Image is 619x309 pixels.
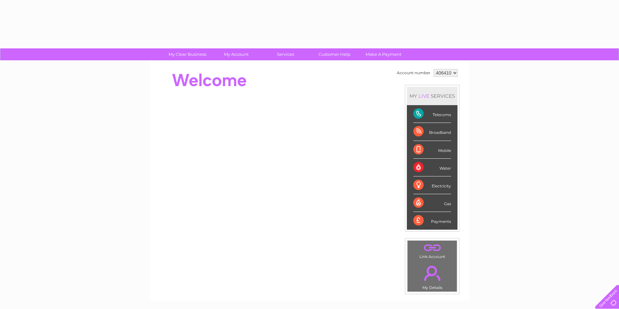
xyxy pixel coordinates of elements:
div: Gas [413,194,451,212]
div: Mobile [413,141,451,159]
div: Electricity [413,176,451,194]
td: My Details [407,260,457,292]
a: Services [259,48,312,60]
a: . [409,242,455,254]
a: My Clear Business [161,48,214,60]
div: Broadband [413,123,451,141]
div: Payments [413,212,451,229]
a: . [409,262,455,284]
div: LIVE [417,93,431,99]
a: Customer Help [308,48,361,60]
td: Account number [395,67,432,78]
td: Link Account [407,240,457,261]
a: My Account [210,48,263,60]
div: Telecoms [413,105,451,123]
div: Water [413,159,451,176]
a: Make A Payment [357,48,410,60]
div: MY SERVICES [407,87,457,105]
